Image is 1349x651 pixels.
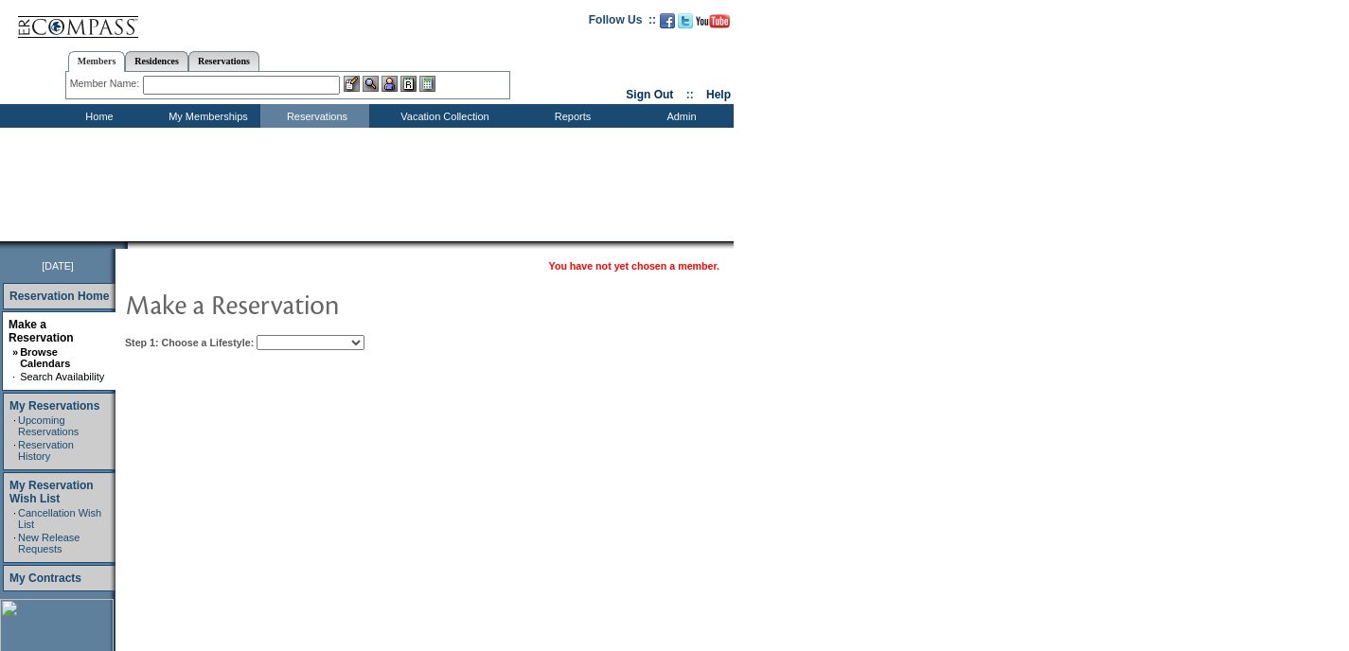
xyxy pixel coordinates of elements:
[125,285,504,323] img: pgTtlMakeReservation.gif
[696,14,730,28] img: Subscribe to our YouTube Channel
[13,507,16,530] td: ·
[382,76,398,92] img: Impersonate
[660,19,675,30] a: Become our fan on Facebook
[9,290,109,303] a: Reservation Home
[589,11,656,34] td: Follow Us ::
[18,439,74,462] a: Reservation History
[516,104,625,128] td: Reports
[678,13,693,28] img: Follow us on Twitter
[419,76,435,92] img: b_calculator.gif
[9,399,99,413] a: My Reservations
[549,260,719,272] span: You have not yet chosen a member.
[369,104,516,128] td: Vacation Collection
[344,76,360,92] img: b_edit.gif
[696,19,730,30] a: Subscribe to our YouTube Channel
[18,414,79,437] a: Upcoming Reservations
[678,19,693,30] a: Follow us on Twitter
[660,13,675,28] img: Become our fan on Facebook
[125,337,254,348] b: Step 1: Choose a Lifestyle:
[9,479,94,505] a: My Reservation Wish List
[260,104,369,128] td: Reservations
[68,51,126,72] a: Members
[43,104,151,128] td: Home
[706,88,731,101] a: Help
[125,51,188,71] a: Residences
[400,76,417,92] img: Reservations
[626,88,673,101] a: Sign Out
[13,414,16,437] td: ·
[12,346,18,358] b: »
[363,76,379,92] img: View
[9,318,74,344] a: Make a Reservation
[20,371,104,382] a: Search Availability
[151,104,260,128] td: My Memberships
[13,439,16,462] td: ·
[625,104,734,128] td: Admin
[121,241,128,249] img: promoShadowLeftCorner.gif
[18,532,80,554] a: New Release Requests
[18,507,101,530] a: Cancellation Wish List
[13,532,16,554] td: ·
[20,346,70,369] a: Browse Calendars
[9,572,81,585] a: My Contracts
[128,241,130,249] img: blank.gif
[42,260,74,272] span: [DATE]
[70,76,143,92] div: Member Name:
[686,88,694,101] span: ::
[188,51,259,71] a: Reservations
[12,371,18,382] td: ·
